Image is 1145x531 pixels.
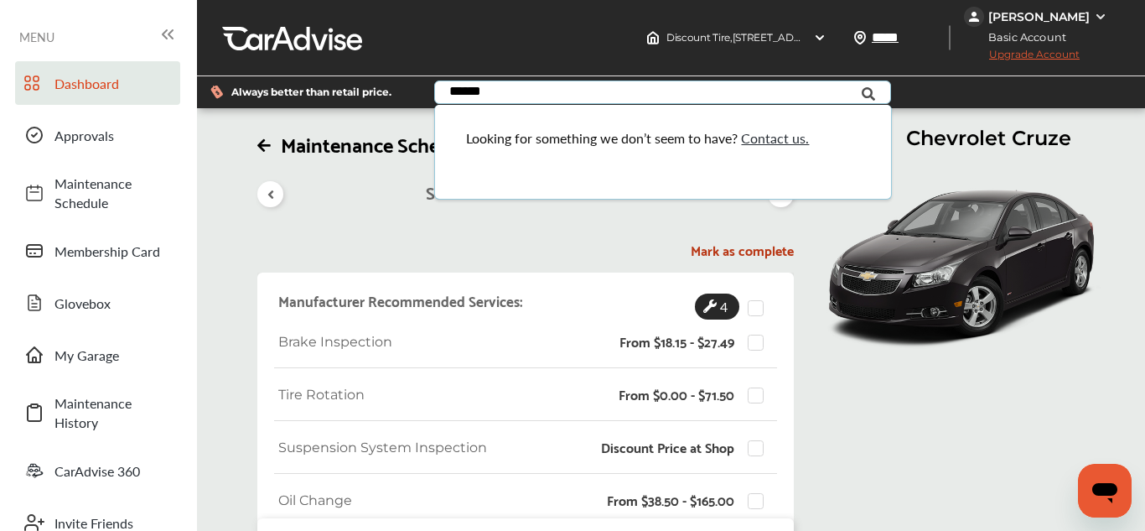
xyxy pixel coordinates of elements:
p: Discount Price at Shop [601,440,734,455]
a: CarAdvise 360 [15,449,180,492]
img: jVpblrzwTbfkPYzPPzSLxeg0AAAAASUVORK5CYII= [964,7,984,27]
span: Approvals [54,126,172,145]
span: Suspension System Inspection [278,440,487,456]
span: Discount Tire , [STREET_ADDRESS][PERSON_NAME] [PERSON_NAME] , IA 52806-3002 [666,31,1074,44]
a: Membership Card [15,229,180,273]
h4: Manufacturer Recommended Services: [278,291,523,311]
span: Brake Inspection [278,334,392,350]
img: WGsFRI8htEPBVLJbROoPRyZpYNWhNONpIPPETTm6eUC0GeLEiAAAAAElFTkSuQmCC [1094,10,1107,23]
img: header-home-logo.8d720a4f.svg [646,31,660,44]
p: From $18.15 - $27.49 [619,334,734,349]
img: 8903_st0640_046.jpg [819,156,1104,370]
h1: Chevrolet Cruze [906,126,1071,152]
img: header-divider.bc55588e.svg [949,25,951,50]
h3: Services Due at: 120000 mi [426,181,625,203]
a: My Garage [15,333,180,377]
span: Oil Change [278,492,352,508]
a: Glovebox [15,281,180,325]
a: Maintenance Schedule [15,165,180,221]
a: Maintenance History [15,385,180,440]
p: From $38.50 - $165.00 [607,492,734,508]
iframe: Button to launch messaging window, conversation in progress [1078,464,1132,518]
span: My Garage [54,346,172,365]
a: Approvals [15,113,180,157]
span: 4 [717,294,731,320]
span: Always better than retail price. [231,87,391,97]
a: Dashboard [15,61,180,105]
h5: Mark as complete [257,242,794,259]
div: [PERSON_NAME] [988,9,1090,24]
span: Contact us. [741,128,809,148]
span: Tire Rotation [278,387,365,403]
img: location_vector.a44bc228.svg [853,31,867,44]
span: Membership Card [54,242,172,261]
span: Upgrade Account [964,48,1080,69]
span: Maintenance History [54,393,172,432]
h1: Maintenance Schedule [257,131,794,157]
span: Maintenance Schedule [54,174,172,212]
span: Glovebox [54,294,172,313]
p: From $0.00 - $71.50 [619,387,734,402]
div: Looking for something we don’t seem to have? [466,132,859,159]
span: Basic Account [966,29,1079,46]
span: MENU [19,30,54,44]
img: dollor_label_vector.a70140d1.svg [210,85,223,99]
img: header-down-arrow.9dd2ce7d.svg [813,31,826,44]
span: Dashboard [54,74,172,93]
span: CarAdvise 360 [54,461,172,481]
